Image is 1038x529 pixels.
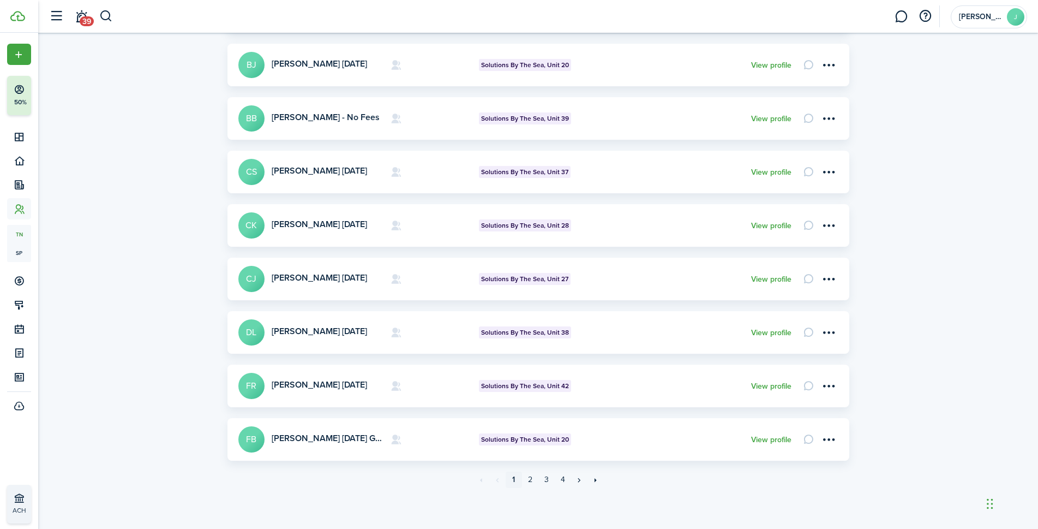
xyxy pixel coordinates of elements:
[7,485,31,524] a: ACH
[272,325,367,337] a: [PERSON_NAME] [DATE]
[481,328,569,337] span: Solutions By The Sea, Unit 38
[820,430,838,449] button: Open menu
[820,323,838,342] button: Open menu
[751,61,791,70] a: View profile
[238,426,265,453] a: FB
[7,76,98,115] button: 50%
[820,163,838,181] button: Open menu
[272,57,367,70] a: [PERSON_NAME] [DATE]
[272,432,410,444] a: [PERSON_NAME] [DATE] GEO Mthly
[891,3,911,31] a: Messaging
[99,7,113,26] button: Search
[80,16,94,26] span: 39
[820,377,838,395] button: Open menu
[751,115,791,123] a: View profile
[820,270,838,288] button: Open menu
[14,98,27,107] p: 50%
[751,436,791,444] a: View profile
[489,472,506,488] a: Previous
[272,271,367,284] a: [PERSON_NAME] [DATE]
[856,411,1038,529] iframe: Chat Widget
[820,109,838,128] button: Open menu
[10,11,25,21] img: TenantCloud
[272,378,367,391] a: [PERSON_NAME] [DATE]
[987,488,993,520] div: Drag
[751,275,791,284] a: View profile
[587,472,604,488] a: Last
[238,266,265,292] a: CJ
[7,225,31,243] a: tn
[571,472,587,488] a: Next
[820,216,838,235] button: Open menu
[481,114,569,123] span: Solutions By The Sea, Unit 39
[46,6,67,27] button: Open sidebar
[820,56,838,74] button: Open menu
[1007,8,1024,26] avatar-text: J
[238,319,265,346] a: DL
[473,472,489,488] a: First
[238,212,265,239] a: CK
[71,3,92,31] a: Notifications
[751,382,791,391] a: View profile
[481,221,569,230] span: Solutions By The Sea, Unit 28
[272,111,380,123] a: [PERSON_NAME] - No Fees
[238,105,265,132] a: BB
[481,167,568,177] span: Solutions By The Sea, Unit 37
[238,373,265,399] a: FR
[272,164,367,177] a: [PERSON_NAME] [DATE]
[7,243,31,262] a: sp
[238,159,265,185] a: CS
[272,218,367,230] a: [PERSON_NAME] [DATE]
[481,60,569,70] span: Solutions By The Sea, Unit 20
[751,329,791,337] a: View profile
[751,168,791,177] a: View profile
[13,506,77,515] p: ACH
[751,222,791,230] a: View profile
[555,472,571,488] a: 4
[506,472,522,488] a: 1
[522,472,538,488] a: 2
[481,435,569,444] span: Solutions By The Sea, Unit 20
[481,274,568,284] span: Solutions By The Sea, Unit 27
[238,52,265,78] a: BJ
[916,7,934,26] button: Open resource center
[959,13,1003,21] span: Joseph
[481,381,569,391] span: Solutions By The Sea, Unit 42
[7,44,31,65] button: Open menu
[538,472,555,488] a: 3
